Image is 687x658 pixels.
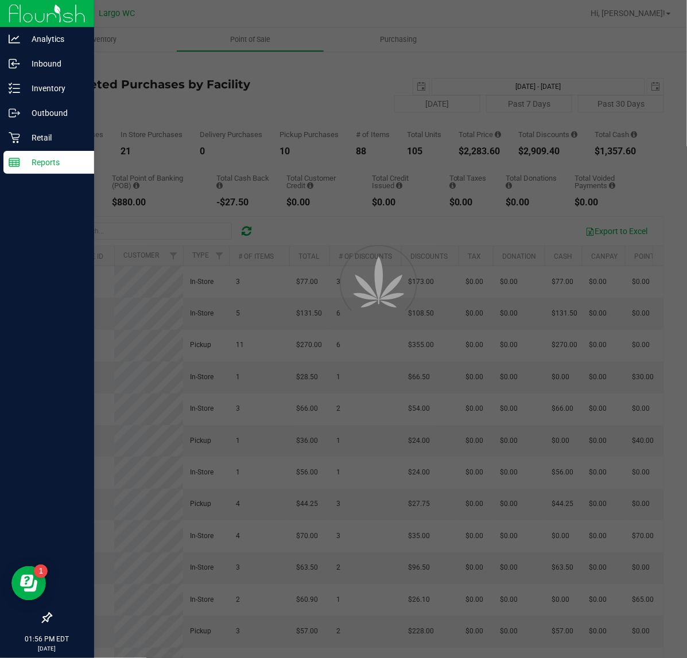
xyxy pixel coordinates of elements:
[20,32,89,46] p: Analytics
[9,33,20,45] inline-svg: Analytics
[20,131,89,145] p: Retail
[5,644,89,653] p: [DATE]
[5,634,89,644] p: 01:56 PM EDT
[9,58,20,69] inline-svg: Inbound
[34,564,48,578] iframe: Resource center unread badge
[20,57,89,71] p: Inbound
[9,107,20,119] inline-svg: Outbound
[9,157,20,168] inline-svg: Reports
[20,81,89,95] p: Inventory
[20,106,89,120] p: Outbound
[9,132,20,143] inline-svg: Retail
[11,566,46,601] iframe: Resource center
[9,83,20,94] inline-svg: Inventory
[20,155,89,169] p: Reports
